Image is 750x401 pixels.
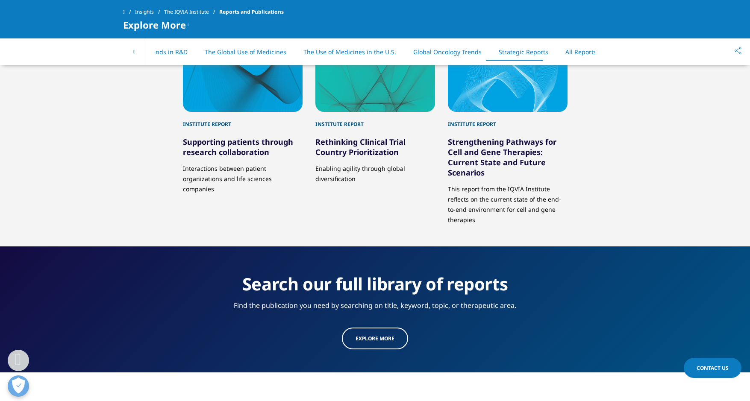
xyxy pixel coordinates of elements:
div: Institute Report [448,112,568,128]
a: All Reports [565,48,597,56]
a: Contact Us [684,358,741,378]
a: Insights [135,4,164,20]
a: Strategic Reports [499,48,548,56]
button: 優先設定センターを開く [8,375,29,397]
a: Strengthening Pathways for Cell and Gene Therapies: Current State and Future Scenarios [448,137,556,178]
a: The Global Use of Medicines [205,48,286,56]
a: The Use of Medicines in the U.S. [303,48,396,56]
a: Global Trends in R&D [126,48,188,56]
a: The IQVIA Institute [164,4,219,20]
a: Rethinking Clinical Trial Country Prioritization [315,137,406,157]
a: Explore more [342,328,408,349]
div: Find the publication you need by searching on title, keyword, topic, or therapeutic area. [210,295,540,310]
p: Enabling agility through global diversification [315,157,435,184]
div: Institute Report [315,112,435,128]
div: Search our full library of reports [210,268,540,295]
span: Contact Us [697,364,729,372]
span: Explore More [123,20,186,30]
div: Institute Report [183,112,303,128]
span: Reports and Publications [219,4,284,20]
p: This report from the IQVIA Institute reflects on the current state of the end-to-end environment ... [448,178,568,225]
a: Global Oncology Trends [413,48,482,56]
span: Explore more [356,335,394,342]
p: Interactions between patient organizations and life sciences companies [183,157,303,194]
a: Supporting patients through research collaboration [183,137,293,157]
